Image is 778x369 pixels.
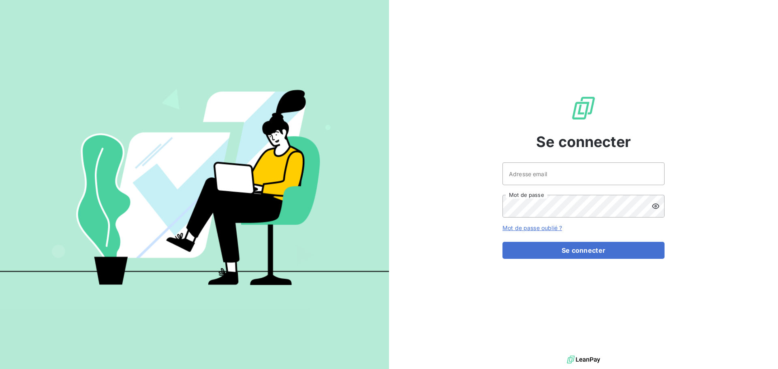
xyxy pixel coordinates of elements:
img: logo [567,354,600,366]
input: placeholder [502,162,665,185]
img: Logo LeanPay [571,95,596,121]
span: Se connecter [536,131,631,153]
a: Mot de passe oublié ? [502,224,562,231]
button: Se connecter [502,242,665,259]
